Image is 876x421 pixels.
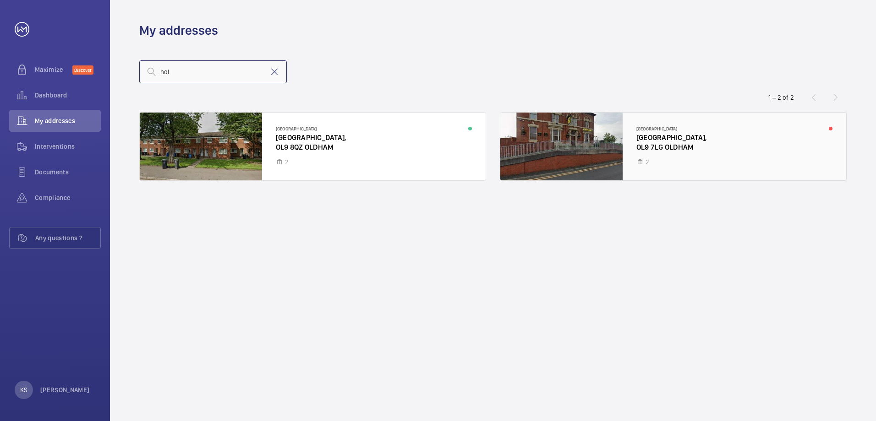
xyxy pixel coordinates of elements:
span: Maximize [35,65,72,74]
input: Search by address [139,60,287,83]
p: KS [20,385,27,394]
span: Documents [35,167,101,177]
p: [PERSON_NAME] [40,385,90,394]
span: Compliance [35,193,101,202]
span: Any questions ? [35,233,100,243]
div: 1 – 2 of 2 [768,93,794,102]
span: Dashboard [35,91,101,100]
span: Discover [72,65,93,75]
span: Interventions [35,142,101,151]
h1: My addresses [139,22,218,39]
span: My addresses [35,116,101,125]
